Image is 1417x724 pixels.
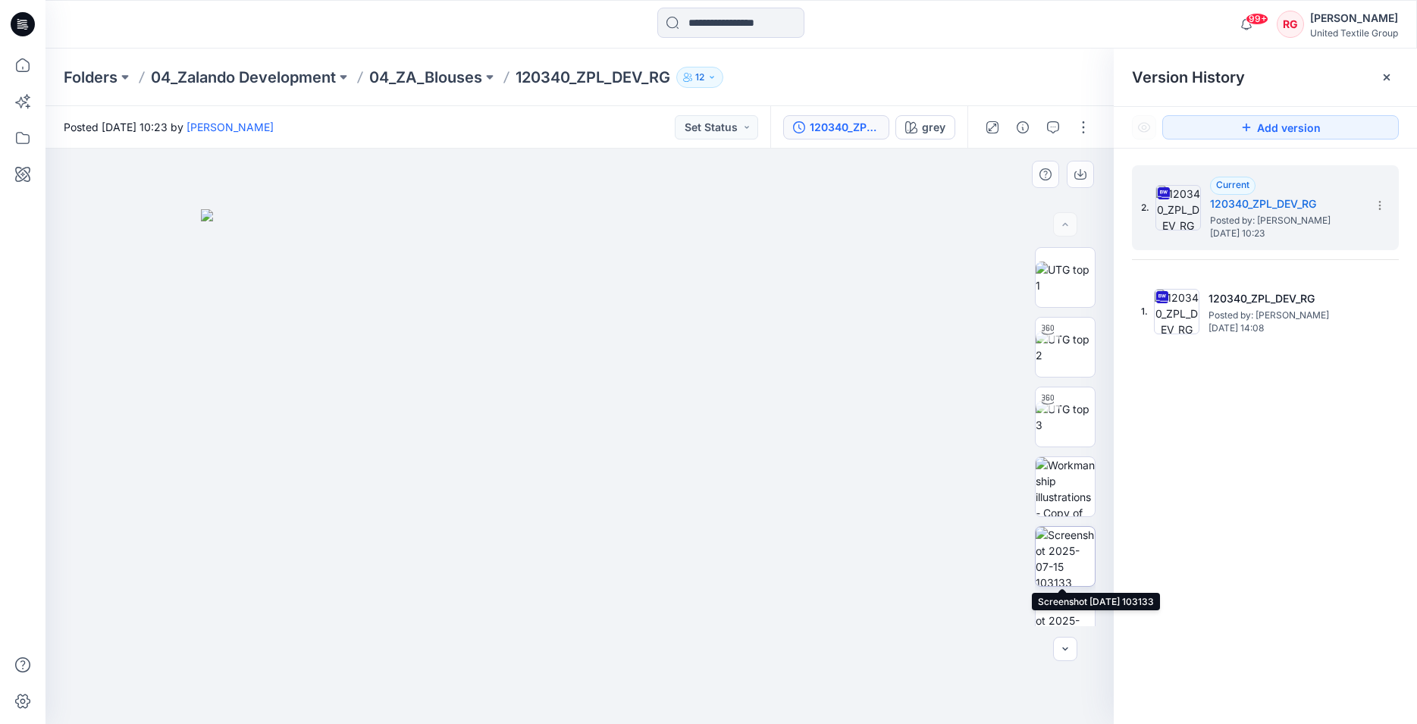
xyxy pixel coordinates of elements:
img: Screenshot 2025-07-15 102431 [1036,597,1095,656]
img: UTG top 3 [1036,401,1095,433]
span: Posted by: Kristina Mekseniene [1210,213,1362,228]
span: Version History [1132,68,1245,86]
div: RG [1277,11,1304,38]
span: Posted [DATE] 10:23 by [64,119,274,135]
img: 120340_ZPL_DEV_RG [1155,185,1201,230]
button: Close [1381,71,1393,83]
a: 04_ZA_Blouses [369,67,482,88]
span: Current [1216,179,1249,190]
button: Details [1011,115,1035,139]
img: Screenshot 2025-07-15 103133 [1036,527,1095,586]
span: 99+ [1246,13,1268,25]
h5: 120340_ZPL_DEV_RG [1210,195,1362,213]
img: UTG top 1 [1036,262,1095,293]
div: grey [922,119,945,136]
a: Folders [64,67,118,88]
button: 120340_ZPL_DEV_RG [783,115,889,139]
button: 12 [676,67,723,88]
img: UTG top 2 [1036,331,1095,363]
p: 12 [695,69,704,86]
a: 04_Zalando Development [151,67,336,88]
span: Posted by: Rita Garneliene [1209,308,1360,323]
button: Add version [1162,115,1399,139]
span: [DATE] 10:23 [1210,228,1362,239]
div: 120340_ZPL_DEV_RG [810,119,879,136]
button: grey [895,115,955,139]
img: Workmanship illustrations - Copy of x120340 [1036,457,1095,516]
p: 120340_ZPL_DEV_RG [516,67,670,88]
a: [PERSON_NAME] [187,121,274,133]
div: United Textile Group [1310,27,1398,39]
div: [PERSON_NAME] [1310,9,1398,27]
button: Show Hidden Versions [1132,115,1156,139]
span: [DATE] 14:08 [1209,323,1360,334]
h5: 120340_ZPL_DEV_RG [1209,290,1360,308]
span: 1. [1141,305,1148,318]
img: 120340_ZPL_DEV_RG [1154,289,1199,334]
span: 2. [1141,201,1149,215]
